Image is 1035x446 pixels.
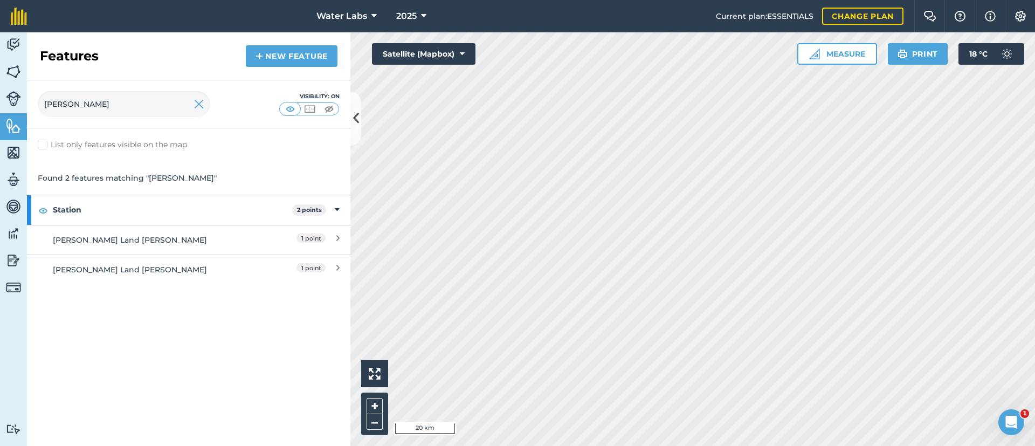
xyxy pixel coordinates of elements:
[898,47,908,60] img: svg+xml;base64,PHN2ZyB4bWxucz0iaHR0cDovL3d3dy53My5vcmcvMjAwMC9zdmciIHdpZHRoPSIxOSIgaGVpZ2h0PSIyNC...
[1020,409,1029,418] span: 1
[6,171,21,188] img: svg+xml;base64,PD94bWwgdmVyc2lvbj0iMS4wIiBlbmNvZGluZz0idXRmLTgiPz4KPCEtLSBHZW5lcmF0b3I6IEFkb2JlIE...
[888,43,948,65] button: Print
[296,234,326,243] span: 1 point
[11,8,27,25] img: fieldmargin Logo
[27,225,350,255] a: [PERSON_NAME] Land [PERSON_NAME]1 point
[297,206,322,214] strong: 2 points
[6,424,21,434] img: svg+xml;base64,PD94bWwgdmVyc2lvbj0iMS4wIiBlbmNvZGluZz0idXRmLTgiPz4KPCEtLSBHZW5lcmF0b3I6IEFkb2JlIE...
[27,255,350,284] a: [PERSON_NAME] Land [PERSON_NAME]1 point
[367,414,383,430] button: –
[372,43,475,65] button: Satellite (Mapbox)
[53,264,244,276] div: [PERSON_NAME] Land [PERSON_NAME]
[38,139,187,150] label: List only features visible on the map
[809,49,820,59] img: Ruler icon
[985,10,996,23] img: svg+xml;base64,PHN2ZyB4bWxucz0iaHR0cDovL3d3dy53My5vcmcvMjAwMC9zdmciIHdpZHRoPSIxNyIgaGVpZ2h0PSIxNy...
[27,195,350,224] div: Station2 points
[6,225,21,242] img: svg+xml;base64,PD94bWwgdmVyc2lvbj0iMS4wIiBlbmNvZGluZz0idXRmLTgiPz4KPCEtLSBHZW5lcmF0b3I6IEFkb2JlIE...
[53,234,244,246] div: [PERSON_NAME] Land [PERSON_NAME]
[6,37,21,53] img: svg+xml;base64,PD94bWwgdmVyc2lvbj0iMS4wIiBlbmNvZGluZz0idXRmLTgiPz4KPCEtLSBHZW5lcmF0b3I6IEFkb2JlIE...
[6,64,21,80] img: svg+xml;base64,PHN2ZyB4bWxucz0iaHR0cDovL3d3dy53My5vcmcvMjAwMC9zdmciIHdpZHRoPSI1NiIgaGVpZ2h0PSI2MC...
[969,43,988,65] span: 18 ° C
[6,198,21,215] img: svg+xml;base64,PD94bWwgdmVyc2lvbj0iMS4wIiBlbmNvZGluZz0idXRmLTgiPz4KPCEtLSBHZW5lcmF0b3I6IEFkb2JlIE...
[38,91,210,117] input: Search
[194,98,204,111] img: svg+xml;base64,PHN2ZyB4bWxucz0iaHR0cDovL3d3dy53My5vcmcvMjAwMC9zdmciIHdpZHRoPSIyMiIgaGVpZ2h0PSIzMC...
[316,10,367,23] span: Water Labs
[6,280,21,295] img: svg+xml;base64,PD94bWwgdmVyc2lvbj0iMS4wIiBlbmNvZGluZz0idXRmLTgiPz4KPCEtLSBHZW5lcmF0b3I6IEFkb2JlIE...
[396,10,417,23] span: 2025
[322,104,336,114] img: svg+xml;base64,PHN2ZyB4bWxucz0iaHR0cDovL3d3dy53My5vcmcvMjAwMC9zdmciIHdpZHRoPSI1MCIgaGVpZ2h0PSI0MC...
[1014,11,1027,22] img: A cog icon
[6,145,21,161] img: svg+xml;base64,PHN2ZyB4bWxucz0iaHR0cDovL3d3dy53My5vcmcvMjAwMC9zdmciIHdpZHRoPSI1NiIgaGVpZ2h0PSI2MC...
[716,10,813,22] span: Current plan : ESSENTIALS
[27,161,350,195] div: Found 2 features matching "[PERSON_NAME]"
[6,118,21,134] img: svg+xml;base64,PHN2ZyB4bWxucz0iaHR0cDovL3d3dy53My5vcmcvMjAwMC9zdmciIHdpZHRoPSI1NiIgaGVpZ2h0PSI2MC...
[797,43,877,65] button: Measure
[367,398,383,414] button: +
[296,263,326,272] span: 1 point
[998,409,1024,435] iframe: Intercom live chat
[53,195,292,224] strong: Station
[303,104,316,114] img: svg+xml;base64,PHN2ZyB4bWxucz0iaHR0cDovL3d3dy53My5vcmcvMjAwMC9zdmciIHdpZHRoPSI1MCIgaGVpZ2h0PSI0MC...
[369,368,381,380] img: Four arrows, one pointing top left, one top right, one bottom right and the last bottom left
[6,252,21,269] img: svg+xml;base64,PD94bWwgdmVyc2lvbj0iMS4wIiBlbmNvZGluZz0idXRmLTgiPz4KPCEtLSBHZW5lcmF0b3I6IEFkb2JlIE...
[958,43,1024,65] button: 18 °C
[284,104,297,114] img: svg+xml;base64,PHN2ZyB4bWxucz0iaHR0cDovL3d3dy53My5vcmcvMjAwMC9zdmciIHdpZHRoPSI1MCIgaGVpZ2h0PSI0MC...
[6,91,21,106] img: svg+xml;base64,PD94bWwgdmVyc2lvbj0iMS4wIiBlbmNvZGluZz0idXRmLTgiPz4KPCEtLSBHZW5lcmF0b3I6IEFkb2JlIE...
[279,92,340,101] div: Visibility: On
[822,8,903,25] a: Change plan
[256,50,263,63] img: svg+xml;base64,PHN2ZyB4bWxucz0iaHR0cDovL3d3dy53My5vcmcvMjAwMC9zdmciIHdpZHRoPSIxNCIgaGVpZ2h0PSIyNC...
[954,11,967,22] img: A question mark icon
[38,204,48,217] img: svg+xml;base64,PHN2ZyB4bWxucz0iaHR0cDovL3d3dy53My5vcmcvMjAwMC9zdmciIHdpZHRoPSIxOCIgaGVpZ2h0PSIyNC...
[246,45,337,67] a: New feature
[996,43,1018,65] img: svg+xml;base64,PD94bWwgdmVyc2lvbj0iMS4wIiBlbmNvZGluZz0idXRmLTgiPz4KPCEtLSBHZW5lcmF0b3I6IEFkb2JlIE...
[40,47,99,65] h2: Features
[923,11,936,22] img: Two speech bubbles overlapping with the left bubble in the forefront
